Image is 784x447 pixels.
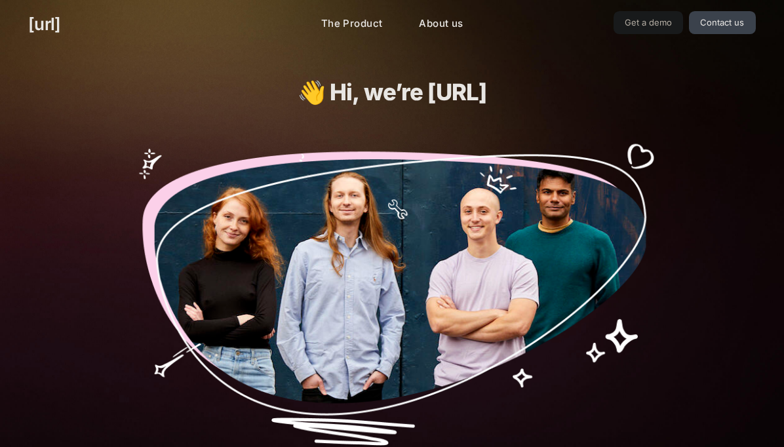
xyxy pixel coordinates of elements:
[28,11,60,37] a: [URL]
[689,11,756,34] a: Contact us
[614,11,684,34] a: Get a demo
[178,79,606,105] h1: 👋 Hi, we’re [URL]
[408,11,473,37] a: About us
[311,11,393,37] a: The Product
